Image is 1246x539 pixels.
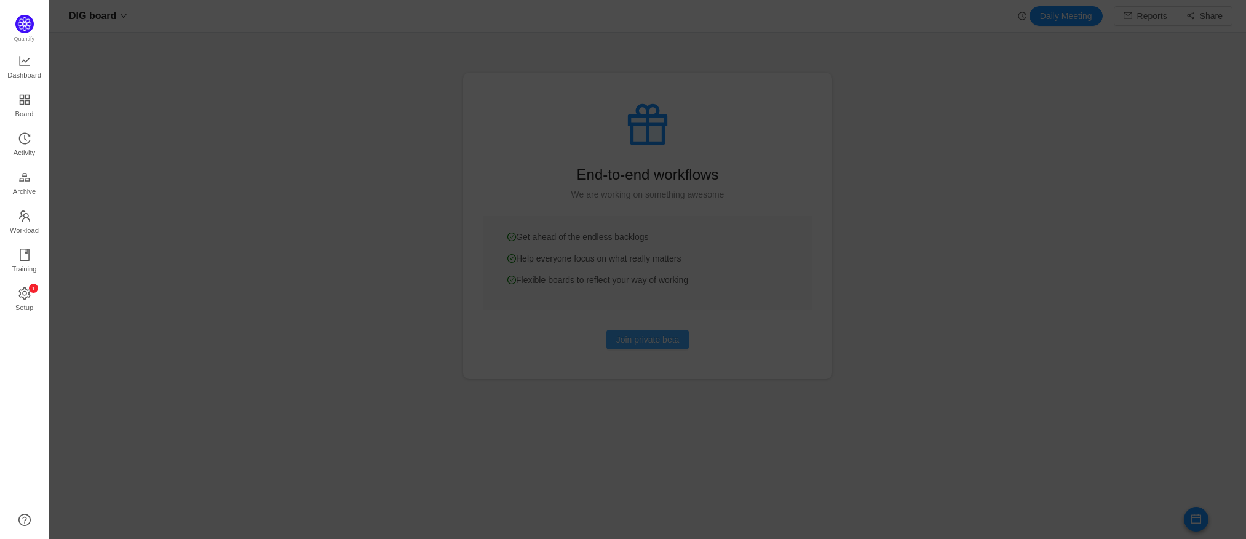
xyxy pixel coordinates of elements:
a: icon: question-circle [18,514,31,526]
iframe: Select a Date & Time - Calendly [469,70,777,469]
